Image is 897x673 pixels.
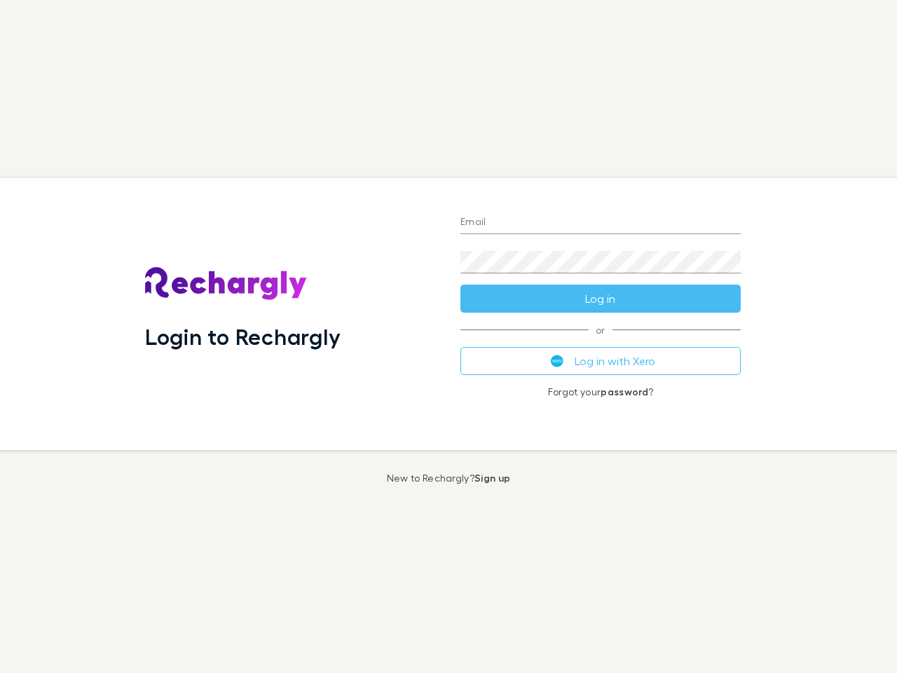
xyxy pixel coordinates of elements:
button: Log in [460,285,741,313]
p: Forgot your ? [460,386,741,397]
a: Sign up [474,472,510,484]
p: New to Rechargly? [387,473,511,484]
a: password [601,386,648,397]
img: Rechargly's Logo [145,267,308,301]
button: Log in with Xero [460,347,741,375]
img: Xero's logo [551,355,563,367]
h1: Login to Rechargly [145,323,341,350]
